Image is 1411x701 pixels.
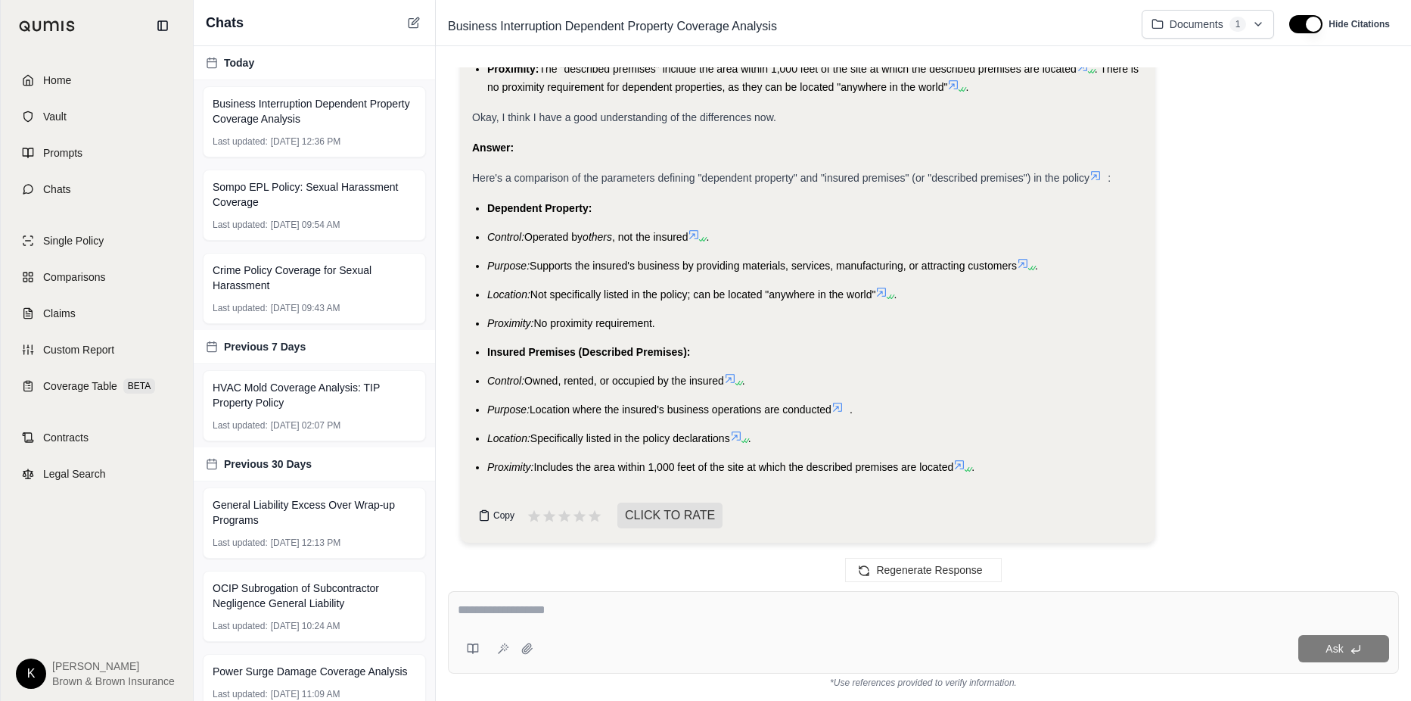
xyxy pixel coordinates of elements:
span: Specifically listed in the policy declarations [530,432,730,444]
a: Custom Report [10,333,184,366]
span: Proximity: [487,317,533,329]
button: Ask [1298,635,1389,662]
span: Home [43,73,71,88]
span: [DATE] 11:09 AM [271,688,340,700]
span: [DATE] 10:24 AM [271,620,340,632]
span: Last updated: [213,136,268,148]
span: others [583,231,612,243]
span: Comparisons [43,269,105,285]
span: Last updated: [213,302,268,314]
span: Last updated: [213,219,268,231]
a: Claims [10,297,184,330]
span: The "described premises" include the area within 1,000 feet of the site at which the described pr... [539,63,1076,75]
span: Documents [1170,17,1223,32]
span: Dependent Property: [487,202,592,214]
a: Contracts [10,421,184,454]
span: Insured Premises (Described Premises): [487,346,690,358]
span: Location: [487,288,530,301]
button: Regenerate Response [845,558,1001,582]
span: Prompts [43,145,82,160]
span: . There is no proximity requirement for dependent properties, as they can be located "anywhere in... [487,63,1139,93]
span: Previous 30 Days [224,456,312,472]
span: HVAC Mold Coverage Analysis: TIP Property Policy [213,380,416,410]
span: , not the insured [612,231,688,243]
span: . [748,432,751,444]
span: Previous 7 Days [224,339,306,354]
span: Location: [487,432,530,444]
span: . [894,288,897,301]
strong: Answer: [472,142,514,154]
span: Contracts [43,430,89,445]
button: Documents1 [1142,10,1275,39]
a: Home [10,64,184,97]
a: Vault [10,100,184,133]
span: Proximity: [487,461,533,473]
span: OCIP Subrogation of Subcontractor Negligence General Liability [213,581,416,611]
span: Not specifically listed in the policy; can be located "anywhere in the world" [530,288,876,301]
span: Control: [487,375,524,387]
span: Hide Citations [1329,18,1390,30]
span: Proximity: [487,63,539,75]
span: Custom Report [43,342,114,357]
span: General Liability Excess Over Wrap-up Programs [213,497,416,528]
span: BETA [123,379,155,394]
span: Here's a comparison of the parameters defining "dependent property" and "insured premises" (or "d... [472,172,1089,184]
span: . [706,231,709,243]
a: Single Policy [10,224,184,257]
span: Single Policy [43,233,104,248]
span: . [1035,260,1038,272]
span: Brown & Brown Insurance [52,674,175,689]
span: Last updated: [213,620,268,632]
span: Chats [206,12,244,33]
span: Okay, I think I have a good understanding of the differences now. [472,111,776,123]
span: Chats [43,182,71,197]
span: Ask [1326,643,1343,655]
span: CLICK TO RATE [617,503,723,528]
span: Business Interruption Dependent Property Coverage Analysis [213,96,416,126]
span: Sompo EPL Policy: Sexual Harassment Coverage [213,179,416,210]
span: Today [224,55,254,70]
div: K [16,659,46,689]
a: Comparisons [10,260,184,294]
span: [PERSON_NAME] [52,659,175,674]
span: Vault [43,109,67,124]
a: Chats [10,173,184,206]
span: Location where the insured's business operations are conducted [530,403,831,416]
span: [DATE] 12:13 PM [271,537,340,549]
span: [DATE] 09:54 AM [271,219,340,231]
button: Copy [472,500,521,531]
span: Last updated: [213,537,268,549]
span: Operated by [524,231,583,243]
span: Copy [493,509,514,522]
span: Crime Policy Coverage for Sexual Harassment [213,263,416,293]
span: [DATE] 02:07 PM [271,419,340,432]
span: Legal Search [43,466,106,481]
span: Business Interruption Dependent Property Coverage Analysis [442,14,783,39]
span: Power Surge Damage Coverage Analysis [213,664,408,679]
span: Supports the insured's business by providing materials, services, manufacturing, or attracting cu... [530,260,1017,272]
span: Regenerate Response [876,564,982,576]
span: No proximity requirement. [533,317,654,329]
span: [DATE] 09:43 AM [271,302,340,314]
a: Legal Search [10,457,184,491]
button: Collapse sidebar [151,14,175,38]
div: Edit Title [442,14,1130,39]
a: Coverage TableBETA [10,369,184,403]
span: Last updated: [213,419,268,432]
div: *Use references provided to verify information. [448,674,1399,689]
span: . [965,81,968,93]
span: Purpose: [487,260,530,272]
span: Purpose: [487,403,530,416]
span: Includes the area within 1,000 feet of the site at which the described premises are located [533,461,953,473]
span: Coverage Table [43,379,117,394]
span: Owned, rented, or occupied by the insured [524,375,724,387]
span: Last updated: [213,688,268,700]
button: New Chat [405,14,423,32]
img: Qumis Logo [19,20,76,32]
span: . [850,403,853,416]
span: 1 [1229,17,1247,32]
a: Prompts [10,136,184,170]
span: . [742,375,745,387]
span: [DATE] 12:36 PM [271,136,340,148]
span: . [971,461,974,473]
